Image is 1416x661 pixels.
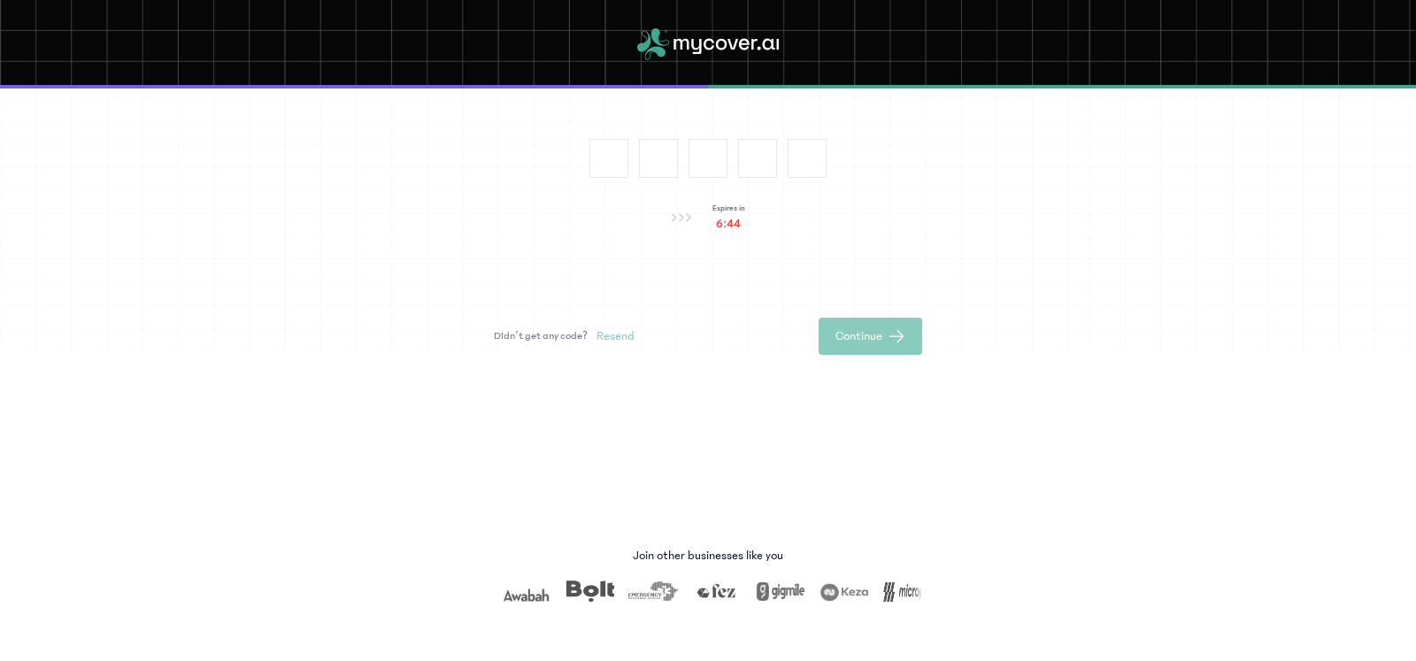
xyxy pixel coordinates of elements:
[494,329,588,343] p: Didn’t get any code?
[820,580,869,602] img: keza.png
[712,215,745,233] p: 6:44
[883,580,933,602] img: micropay.png
[835,327,882,345] span: Continue
[692,580,742,602] img: fez.png
[588,322,643,350] button: Resend
[596,327,635,345] span: Resend
[756,580,805,602] img: gigmile.png
[501,580,550,602] img: awabah.png
[628,580,678,602] img: era.png
[565,580,614,602] img: bolt.png
[819,318,922,355] button: Continue
[712,203,745,215] p: Expires in
[633,547,783,565] p: Join other businesses like you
